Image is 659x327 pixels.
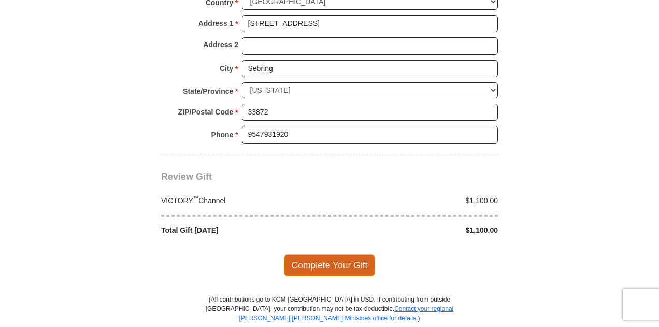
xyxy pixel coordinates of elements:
[178,105,234,119] strong: ZIP/Postal Code
[284,254,376,276] span: Complete Your Gift
[329,225,504,236] div: $1,100.00
[161,172,212,182] span: Review Gift
[239,305,453,322] a: Contact your regional [PERSON_NAME] [PERSON_NAME] Ministries office for details.
[193,195,199,201] sup: ™
[156,225,330,236] div: Total Gift [DATE]
[198,16,234,31] strong: Address 1
[220,61,233,76] strong: City
[183,84,233,98] strong: State/Province
[211,127,234,142] strong: Phone
[203,37,238,52] strong: Address 2
[329,195,504,206] div: $1,100.00
[156,195,330,206] div: VICTORY Channel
